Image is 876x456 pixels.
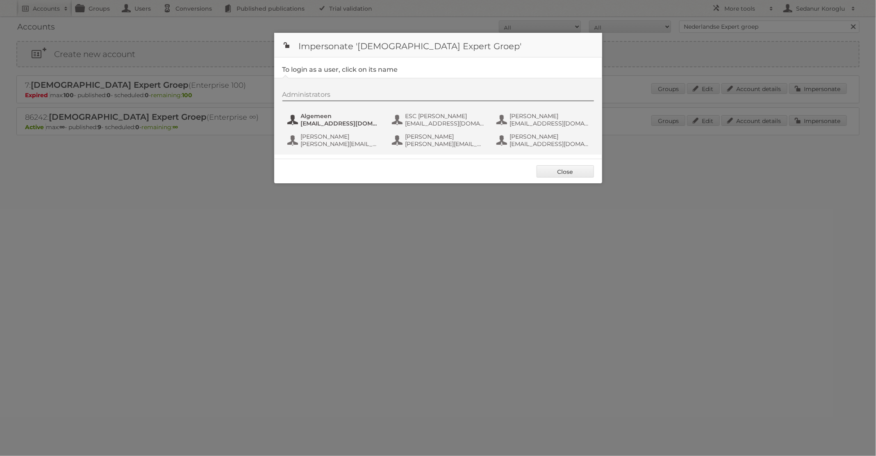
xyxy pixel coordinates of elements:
h1: Impersonate '[DEMOGRAPHIC_DATA] Expert Groep' [274,33,602,57]
span: ESC [PERSON_NAME] [405,112,485,120]
button: ESC [PERSON_NAME] [EMAIL_ADDRESS][DOMAIN_NAME] [391,112,487,128]
span: [PERSON_NAME] [510,133,589,140]
div: Administrators [282,91,594,101]
span: [PERSON_NAME][EMAIL_ADDRESS][PERSON_NAME][DOMAIN_NAME] [405,140,485,148]
span: Algemeen [301,112,380,120]
button: Algemeen [EMAIL_ADDRESS][DOMAIN_NAME] [287,112,383,128]
span: [EMAIL_ADDRESS][DOMAIN_NAME] [510,120,589,127]
span: [PERSON_NAME] [301,133,380,140]
button: [PERSON_NAME] [EMAIL_ADDRESS][DOMAIN_NAME] [496,132,592,148]
span: [EMAIL_ADDRESS][DOMAIN_NAME] [301,120,380,127]
a: Close [537,165,594,178]
span: [PERSON_NAME][EMAIL_ADDRESS][DOMAIN_NAME] [301,140,380,148]
legend: To login as a user, click on its name [282,66,398,73]
span: [EMAIL_ADDRESS][DOMAIN_NAME] [405,120,485,127]
span: [PERSON_NAME] [405,133,485,140]
button: [PERSON_NAME] [EMAIL_ADDRESS][DOMAIN_NAME] [496,112,592,128]
span: [PERSON_NAME] [510,112,589,120]
span: [EMAIL_ADDRESS][DOMAIN_NAME] [510,140,589,148]
button: [PERSON_NAME] [PERSON_NAME][EMAIL_ADDRESS][DOMAIN_NAME] [287,132,383,148]
button: [PERSON_NAME] [PERSON_NAME][EMAIL_ADDRESS][PERSON_NAME][DOMAIN_NAME] [391,132,487,148]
